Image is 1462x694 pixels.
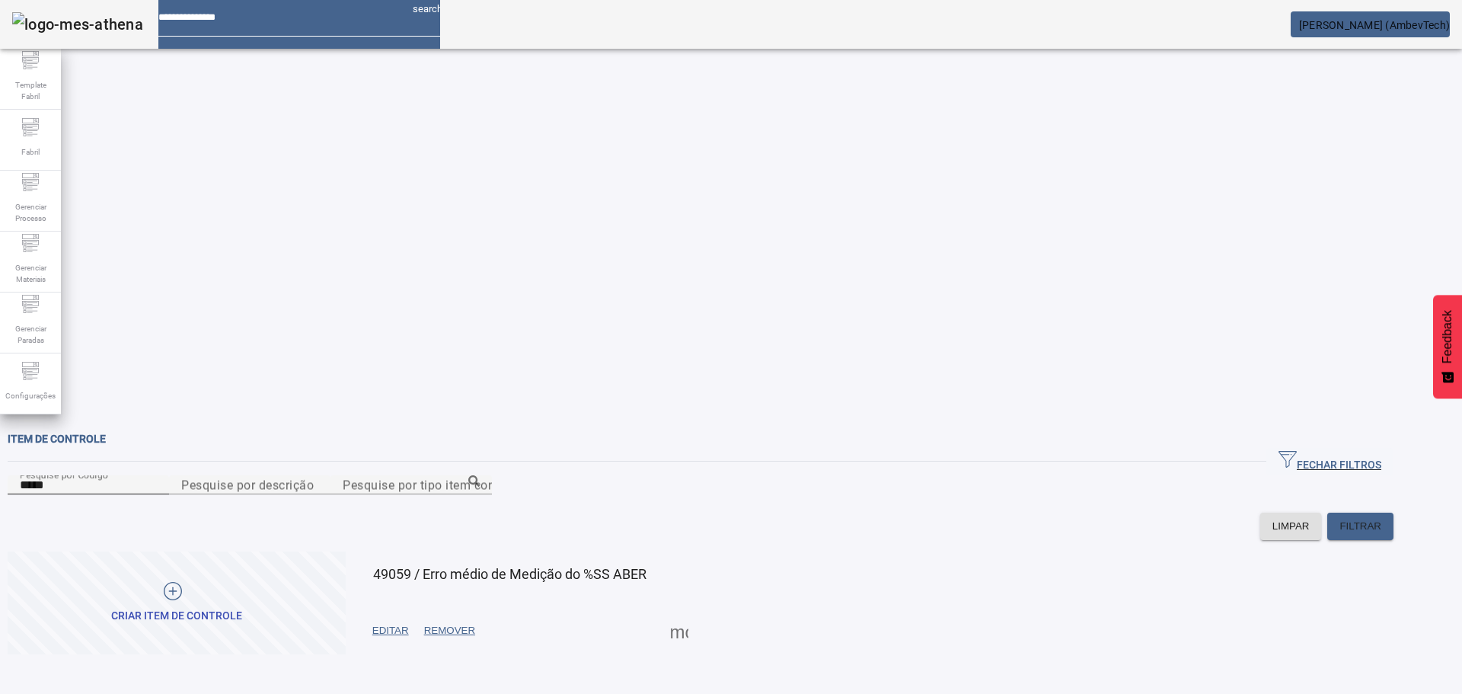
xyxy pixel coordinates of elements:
[373,566,646,582] span: 49059 / Erro médio de Medição do %SS ABER
[424,623,475,638] span: REMOVER
[1266,448,1393,475] button: FECHAR FILTROS
[8,318,53,350] span: Gerenciar Paradas
[17,142,44,162] span: Fabril
[8,552,346,654] button: Criar item de controle
[1260,513,1322,540] button: LIMPAR
[8,75,53,107] span: Template Fabril
[343,476,480,494] input: Number
[1327,513,1393,540] button: FILTRAR
[417,617,483,644] button: REMOVER
[372,623,409,638] span: EDITAR
[1433,295,1462,398] button: Feedback - Mostrar pesquisa
[111,609,242,624] div: Criar item de controle
[1278,450,1381,473] span: FECHAR FILTROS
[20,469,108,480] mat-label: Pesquise por Código
[343,478,521,492] mat-label: Pesquise por tipo item controle
[1339,519,1381,534] span: FILTRAR
[8,257,53,289] span: Gerenciar Materiais
[12,12,143,37] img: logo-mes-athena
[1441,310,1454,363] span: Feedback
[181,478,314,492] mat-label: Pesquise por descrição
[8,433,106,445] span: Item de controle
[365,617,417,644] button: EDITAR
[666,617,693,644] button: Mais
[8,197,53,229] span: Gerenciar Processo
[1272,519,1310,534] span: LIMPAR
[1299,19,1450,31] span: [PERSON_NAME] (AmbevTech)
[1,385,60,406] span: Configurações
